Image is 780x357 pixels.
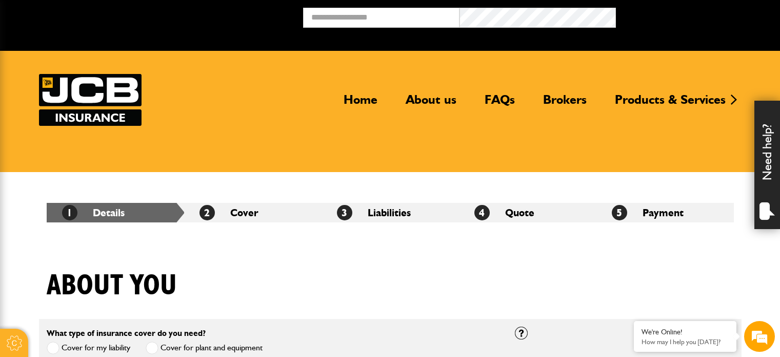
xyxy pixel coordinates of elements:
[459,203,596,222] li: Quote
[616,8,772,24] button: Broker Login
[607,92,733,116] a: Products & Services
[47,203,184,222] li: Details
[39,74,142,126] img: JCB Insurance Services logo
[398,92,464,116] a: About us
[322,203,459,222] li: Liabilities
[146,342,263,354] label: Cover for plant and equipment
[62,205,77,220] span: 1
[596,203,734,222] li: Payment
[336,92,385,116] a: Home
[47,329,206,337] label: What type of insurance cover do you need?
[612,205,627,220] span: 5
[642,338,729,346] p: How may I help you today?
[39,74,142,126] a: JCB Insurance Services
[535,92,594,116] a: Brokers
[754,101,780,229] div: Need help?
[47,269,177,303] h1: About you
[184,203,322,222] li: Cover
[337,205,352,220] span: 3
[47,342,130,354] label: Cover for my liability
[199,205,215,220] span: 2
[477,92,523,116] a: FAQs
[642,328,729,336] div: We're Online!
[474,205,490,220] span: 4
